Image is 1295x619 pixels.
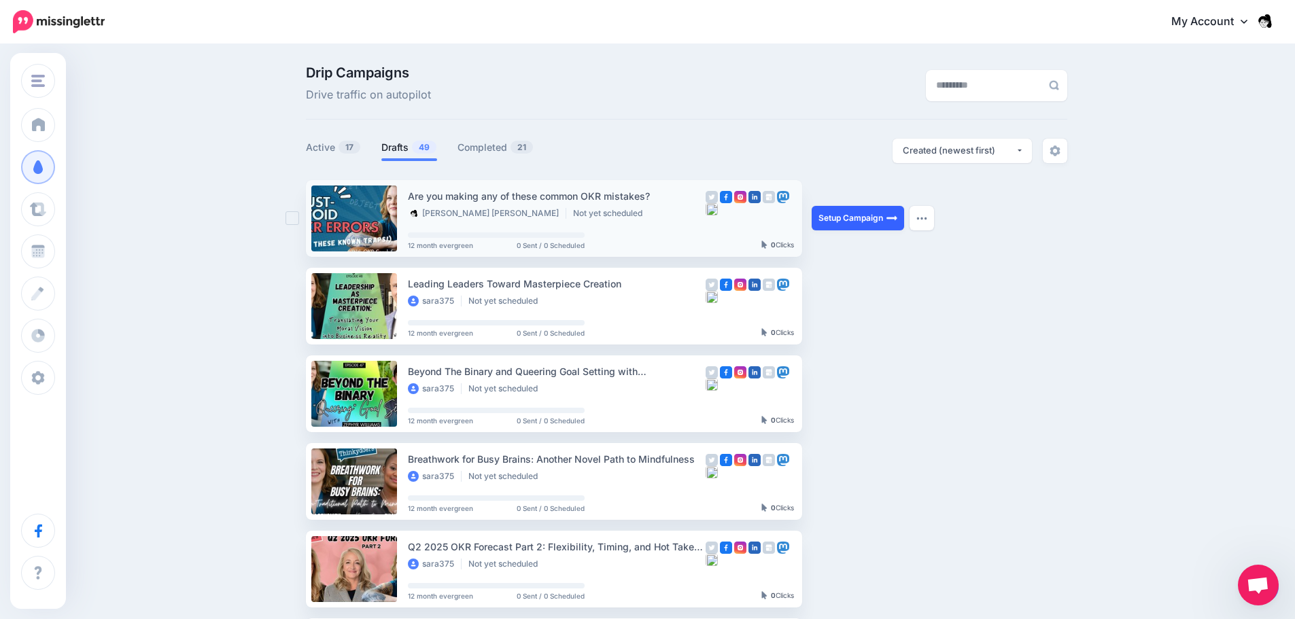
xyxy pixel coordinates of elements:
[777,542,789,554] img: mastodon-square.png
[916,216,927,220] img: dots.png
[777,366,789,378] img: mastodon-square.png
[720,366,732,378] img: facebook-square.png
[517,242,585,249] span: 0 Sent / 0 Scheduled
[763,279,775,291] img: google_business-grey-square.png
[777,279,789,291] img: mastodon-square.png
[706,366,718,378] img: twitter-grey-square.png
[893,139,1032,163] button: Created (newest first)
[408,417,473,424] span: 12 month evergreen
[408,383,462,394] li: sara375
[748,191,761,203] img: linkedin-square.png
[771,416,776,424] b: 0
[706,291,718,303] img: bluesky-square.png
[706,454,718,466] img: twitter-grey-square.png
[408,505,473,512] span: 12 month evergreen
[517,593,585,599] span: 0 Sent / 0 Scheduled
[412,141,436,154] span: 49
[706,378,718,391] img: bluesky-square.png
[771,241,776,249] b: 0
[706,191,718,203] img: twitter-grey-square.png
[1158,5,1275,39] a: My Account
[408,276,706,291] div: Leading Leaders Toward Masterpiece Creation
[734,191,746,203] img: instagram-square.png
[771,591,776,599] b: 0
[761,503,767,512] img: pointer-grey-darker.png
[720,454,732,466] img: facebook-square.png
[761,241,794,249] div: Clicks
[408,208,566,219] li: [PERSON_NAME] [PERSON_NAME]
[761,416,767,424] img: pointer-grey-darker.png
[408,471,462,482] li: sara375
[408,242,473,249] span: 12 month evergreen
[734,366,746,378] img: instagram-square.png
[812,206,904,230] a: Setup Campaign
[408,296,462,306] li: sara375
[748,454,761,466] img: linkedin-square.png
[706,554,718,566] img: bluesky-square.png
[1238,565,1279,605] a: Open chat
[720,542,732,554] img: facebook-square.png
[457,139,534,156] a: Completed21
[517,505,585,512] span: 0 Sent / 0 Scheduled
[748,279,761,291] img: linkedin-square.png
[734,454,746,466] img: instagram-square.png
[511,141,533,154] span: 21
[761,328,767,336] img: pointer-grey-darker.png
[381,139,437,156] a: Drafts49
[517,330,585,336] span: 0 Sent / 0 Scheduled
[468,383,545,394] li: Not yet scheduled
[468,471,545,482] li: Not yet scheduled
[339,141,360,154] span: 17
[706,542,718,554] img: twitter-grey-square.png
[761,241,767,249] img: pointer-grey-darker.png
[771,503,776,512] b: 0
[734,542,746,554] img: instagram-square.png
[748,542,761,554] img: linkedin-square.png
[573,208,649,219] li: Not yet scheduled
[408,330,473,336] span: 12 month evergreen
[1049,80,1059,90] img: search-grey-6.png
[408,539,706,554] div: Q2 2025 OKR Forecast Part 2: Flexibility, Timing, and Hot Takes with Three Trusted OKR Experts
[517,417,585,424] span: 0 Sent / 0 Scheduled
[306,66,431,79] span: Drip Campaigns
[468,296,545,306] li: Not yet scheduled
[763,191,775,203] img: google_business-grey-square.png
[748,366,761,378] img: linkedin-square.png
[763,542,775,554] img: google_business-grey-square.png
[306,139,361,156] a: Active17
[31,75,45,87] img: menu.png
[408,559,462,569] li: sara375
[706,279,718,291] img: twitter-grey-square.png
[706,466,718,478] img: bluesky-square.png
[408,188,706,204] div: Are you making any of these common OKR mistakes?
[1050,145,1060,156] img: settings-grey.png
[706,203,718,215] img: bluesky-square.png
[761,329,794,337] div: Clicks
[720,191,732,203] img: facebook-square.png
[408,593,473,599] span: 12 month evergreen
[903,144,1016,157] div: Created (newest first)
[761,504,794,512] div: Clicks
[777,191,789,203] img: mastodon-square.png
[886,213,897,224] img: arrow-long-right-white.png
[763,454,775,466] img: google_business-grey-square.png
[408,451,706,467] div: Breathwork for Busy Brains: Another Novel Path to Mindfulness
[468,559,545,569] li: Not yet scheduled
[761,592,794,600] div: Clicks
[13,10,105,33] img: Missinglettr
[306,86,431,104] span: Drive traffic on autopilot
[734,279,746,291] img: instagram-square.png
[761,417,794,425] div: Clicks
[777,454,789,466] img: mastodon-square.png
[720,279,732,291] img: facebook-square.png
[763,366,775,378] img: google_business-grey-square.png
[771,328,776,336] b: 0
[761,591,767,599] img: pointer-grey-darker.png
[408,364,706,379] div: Beyond The Binary and Queering Goal Setting with [PERSON_NAME]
